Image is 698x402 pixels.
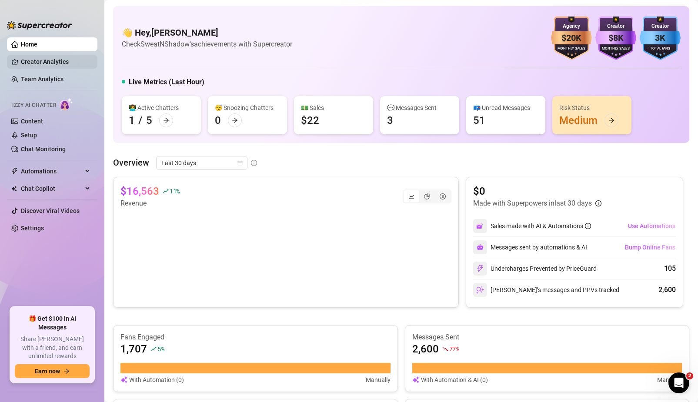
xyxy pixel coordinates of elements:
div: Total Fans [640,46,681,52]
span: Earn now [35,368,60,375]
div: Messages sent by automations & AI [473,240,587,254]
span: Last 30 days [161,156,242,169]
article: With Automation & AI (0) [421,375,488,385]
div: $22 [301,113,319,127]
img: svg%3e [476,222,484,230]
div: 3 [387,113,393,127]
div: 2,600 [658,285,676,295]
span: 11 % [170,187,180,195]
span: Izzy AI Chatter [12,101,56,110]
div: 51 [473,113,485,127]
a: Team Analytics [21,76,63,83]
span: arrow-right [232,117,238,123]
div: 💵 Sales [301,103,366,113]
img: purple-badge-B9DA21FR.svg [595,17,636,60]
h5: Live Metrics (Last Hour) [129,77,204,87]
div: Sales made with AI & Automations [491,221,591,231]
article: 2,600 [412,342,439,356]
a: Discover Viral Videos [21,207,80,214]
span: arrow-right [163,117,169,123]
h4: 👋 Hey, [PERSON_NAME] [122,27,292,39]
article: Fans Engaged [120,332,391,342]
div: $20K [551,31,592,45]
img: svg%3e [412,375,419,385]
span: info-circle [595,200,601,206]
div: 👩‍💻 Active Chatters [129,103,194,113]
iframe: Intercom live chat [668,372,689,393]
a: Setup [21,132,37,139]
img: svg%3e [476,265,484,272]
div: 5 [146,113,152,127]
a: Chat Monitoring [21,146,66,153]
img: blue-badge-DgoSNQY1.svg [640,17,681,60]
span: thunderbolt [11,168,18,175]
div: 1 [129,113,135,127]
span: 77 % [449,345,459,353]
div: Monthly Sales [551,46,592,52]
span: info-circle [585,223,591,229]
div: [PERSON_NAME]’s messages and PPVs tracked [473,283,619,297]
span: calendar [237,160,243,166]
span: arrow-right [608,117,615,123]
span: Chat Copilot [21,182,83,196]
div: Monthly Sales [595,46,636,52]
span: dollar-circle [440,193,446,199]
div: 105 [664,263,676,274]
div: 0 [215,113,221,127]
div: Risk Status [559,103,625,113]
div: Creator [595,22,636,30]
div: 📪 Unread Messages [473,103,538,113]
article: Check SweatNShadow's achievements with Supercreator [122,39,292,50]
span: 5 % [157,345,164,353]
img: Chat Copilot [11,186,17,192]
article: Made with Superpowers in last 30 days [473,198,592,209]
article: Manually [366,375,391,385]
div: 3K [640,31,681,45]
button: Bump Online Fans [625,240,676,254]
span: rise [150,346,157,352]
div: Creator [640,22,681,30]
button: Earn nowarrow-right [15,364,90,378]
article: Revenue [120,198,180,209]
a: Content [21,118,43,125]
article: With Automation (0) [129,375,184,385]
span: info-circle [251,160,257,166]
article: Messages Sent [412,332,682,342]
button: Use Automations [628,219,676,233]
div: $8K [595,31,636,45]
div: Agency [551,22,592,30]
span: rise [163,188,169,194]
span: Share [PERSON_NAME] with a friend, and earn unlimited rewards [15,335,90,361]
span: 2 [686,372,693,379]
img: svg%3e [120,375,127,385]
article: $0 [473,184,601,198]
span: arrow-right [63,368,70,374]
a: Creator Analytics [21,55,90,69]
img: svg%3e [477,244,484,251]
img: AI Chatter [60,98,73,110]
article: $16,563 [120,184,159,198]
span: pie-chart [424,193,430,199]
span: 🎁 Get $100 in AI Messages [15,315,90,332]
span: line-chart [408,193,414,199]
a: Settings [21,225,44,232]
article: 1,707 [120,342,147,356]
img: logo-BBDzfeDw.svg [7,21,72,30]
article: Manually [657,375,682,385]
div: 😴 Snoozing Chatters [215,103,280,113]
img: bronze-badge-qSZam9Wu.svg [551,17,592,60]
img: svg%3e [476,286,484,294]
span: fall [442,346,448,352]
a: Home [21,41,37,48]
article: Overview [113,156,149,169]
span: Bump Online Fans [625,244,675,251]
span: Use Automations [628,223,675,229]
div: 💬 Messages Sent [387,103,452,113]
div: segmented control [403,189,451,203]
span: Automations [21,164,83,178]
div: Undercharges Prevented by PriceGuard [473,262,597,276]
